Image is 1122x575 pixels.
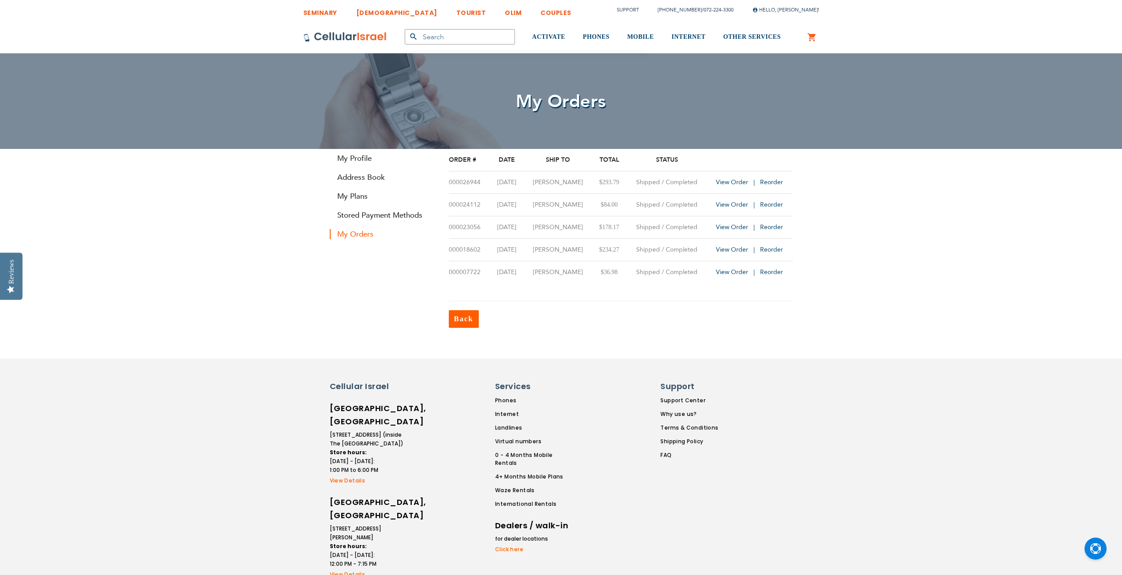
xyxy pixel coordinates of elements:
td: 000026944 [449,171,490,194]
a: OTHER SERVICES [723,21,781,54]
a: MOBILE [627,21,654,54]
td: Shipped / Completed [627,171,707,194]
img: Cellular Israel Logo [303,32,387,42]
a: View Order [716,268,758,276]
span: My Orders [516,89,606,114]
span: OTHER SERVICES [723,33,781,40]
a: SEMINARY [303,2,337,19]
h6: Support [660,381,713,392]
td: [DATE] [490,171,524,194]
a: 072-224-3300 [704,7,734,13]
strong: My Orders [330,229,436,239]
a: International Rentals [495,500,575,508]
h6: Cellular Israel [330,381,405,392]
span: MOBILE [627,33,654,40]
td: [PERSON_NAME] [524,194,592,216]
td: [DATE] [490,239,524,261]
span: View Order [716,245,748,254]
a: Phones [495,397,575,404]
td: [DATE] [490,216,524,239]
a: [DEMOGRAPHIC_DATA] [356,2,437,19]
a: Internet [495,410,575,418]
a: FAQ [660,451,718,459]
td: 000023056 [449,216,490,239]
h6: Dealers / walk-in [495,519,570,532]
td: Shipped / Completed [627,239,707,261]
a: Landlines [495,424,575,432]
input: Search [405,29,515,45]
td: Shipped / Completed [627,261,707,284]
span: Hello, [PERSON_NAME]! [753,7,819,13]
strong: Store hours: [330,449,367,456]
a: [PHONE_NUMBER] [658,7,702,13]
span: $234.27 [599,246,619,253]
strong: Store hours: [330,542,367,550]
span: INTERNET [671,33,705,40]
a: Reorder [760,178,783,186]
a: Virtual numbers [495,438,575,445]
h6: Services [495,381,570,392]
li: for dealer locations [495,534,570,543]
td: [DATE] [490,261,524,284]
span: View Order [716,178,748,186]
div: Reviews [7,260,15,284]
a: COUPLES [540,2,571,19]
a: My Plans [330,191,436,201]
a: 0 - 4 Months Mobile Rentals [495,451,575,467]
span: PHONES [583,33,610,40]
td: 000007722 [449,261,490,284]
span: $293.79 [599,179,619,185]
a: Reorder [760,245,783,254]
a: Address Book [330,172,436,182]
a: My Profile [330,153,436,163]
a: Reorder [760,223,783,231]
th: Order # [449,149,490,171]
a: Support Center [660,397,718,404]
a: Why use us? [660,410,718,418]
a: ACTIVATE [532,21,565,54]
td: Shipped / Completed [627,194,707,216]
td: [PERSON_NAME] [524,216,592,239]
li: [STREET_ADDRESS][PERSON_NAME] [DATE] - [DATE]: 12:00 PM - 7:15 PM [330,524,405,568]
a: Back [449,310,479,328]
a: Stored Payment Methods [330,210,436,220]
a: Shipping Policy [660,438,718,445]
th: Status [627,149,707,171]
th: Total [591,149,627,171]
span: Back [454,315,473,323]
span: $178.17 [599,224,619,230]
td: [PERSON_NAME] [524,261,592,284]
td: [PERSON_NAME] [524,171,592,194]
span: View Order [716,200,748,209]
a: OLIM [505,2,522,19]
a: View Details [330,477,405,485]
a: View Order [716,200,758,209]
li: [STREET_ADDRESS] (inside The [GEOGRAPHIC_DATA]) [DATE] - [DATE]: 1:00 PM to 6:00 PM [330,430,405,475]
a: Reorder [760,268,783,276]
a: INTERNET [671,21,705,54]
td: [PERSON_NAME] [524,239,592,261]
li: / [649,4,734,16]
span: $84.00 [601,201,618,208]
a: Support [617,7,639,13]
span: View Order [716,223,748,231]
a: Reorder [760,200,783,209]
h6: [GEOGRAPHIC_DATA], [GEOGRAPHIC_DATA] [330,496,405,522]
a: View Order [716,245,758,254]
a: TOURIST [456,2,486,19]
td: [DATE] [490,194,524,216]
span: ACTIVATE [532,33,565,40]
a: 4+ Months Mobile Plans [495,473,575,481]
td: 000018602 [449,239,490,261]
h6: [GEOGRAPHIC_DATA], [GEOGRAPHIC_DATA] [330,402,405,428]
a: Waze Rentals [495,486,575,494]
span: $36.98 [601,269,618,275]
a: View Order [716,223,758,231]
td: 000024112 [449,194,490,216]
a: Terms & Conditions [660,424,718,432]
